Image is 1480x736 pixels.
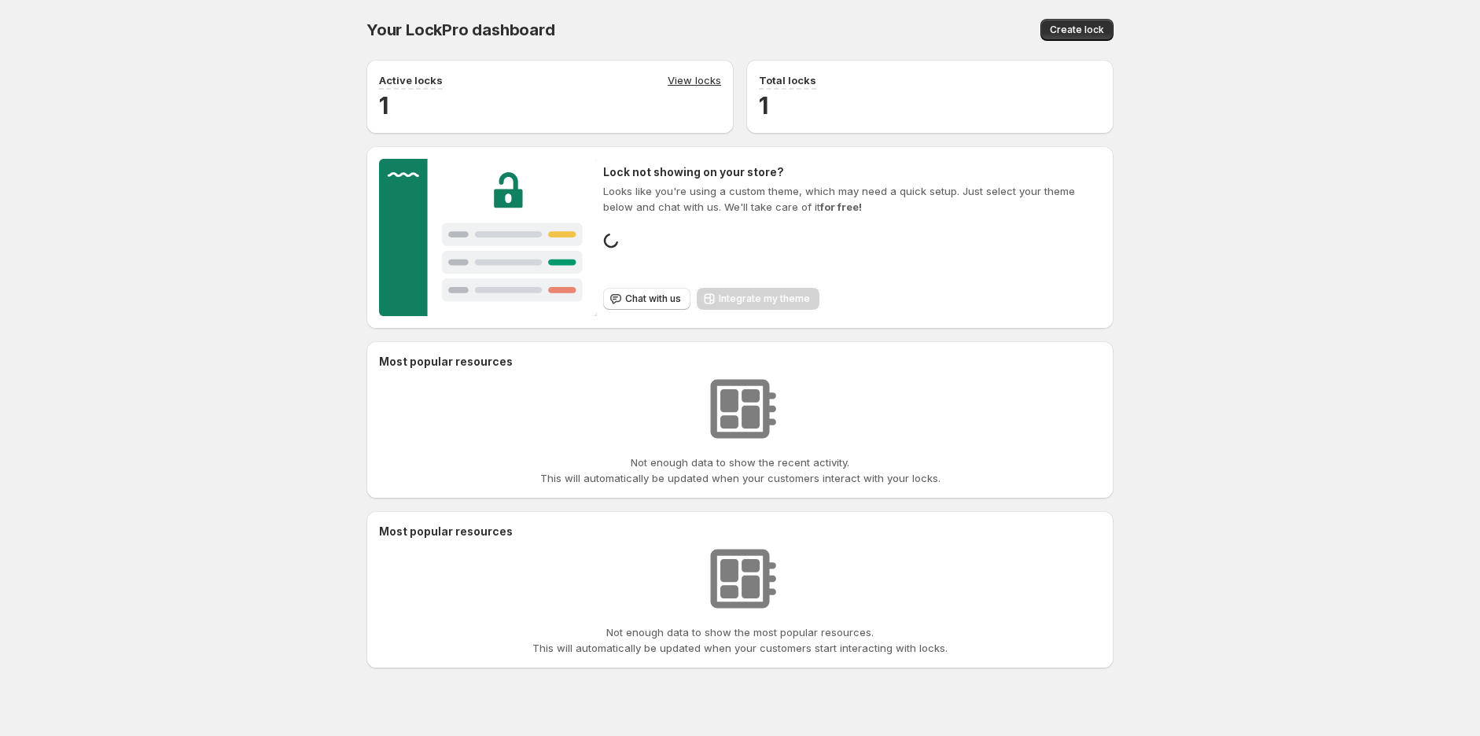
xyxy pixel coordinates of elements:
[603,288,690,310] button: Chat with us
[603,183,1101,215] p: Looks like you're using a custom theme, which may need a quick setup. Just select your theme belo...
[366,20,555,39] span: Your LockPro dashboard
[603,164,1101,180] h2: Lock not showing on your store?
[532,624,948,656] p: Not enough data to show the most popular resources. This will automatically be updated when your ...
[625,293,681,305] span: Chat with us
[701,370,779,448] img: No resources found
[759,90,1101,121] h2: 1
[820,201,862,213] strong: for free!
[379,524,1101,539] h2: Most popular resources
[1040,19,1114,41] button: Create lock
[701,539,779,618] img: No resources found
[668,72,721,90] a: View locks
[540,454,941,486] p: Not enough data to show the recent activity. This will automatically be updated when your custome...
[379,90,721,121] h2: 1
[379,159,597,316] img: Customer support
[379,354,1101,370] h2: Most popular resources
[379,72,443,88] p: Active locks
[1050,24,1104,36] span: Create lock
[759,72,816,88] p: Total locks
